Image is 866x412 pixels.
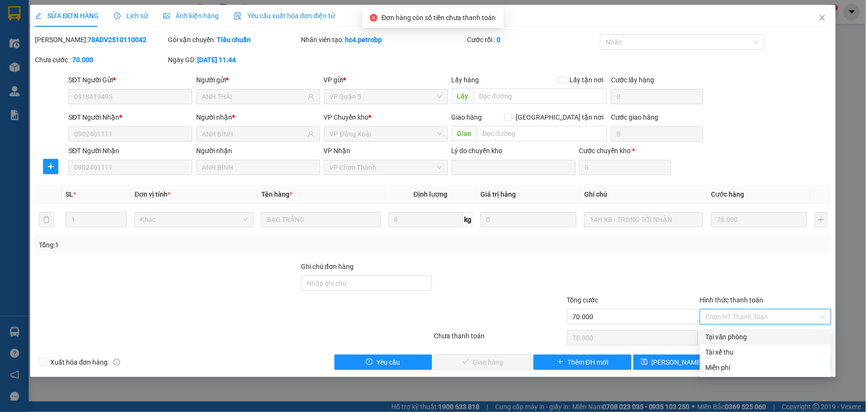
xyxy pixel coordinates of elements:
[197,56,236,64] b: [DATE] 11:44
[480,190,516,198] span: Giá trị hàng
[366,358,373,366] span: exclamation-circle
[434,355,532,370] button: checkGiao hàng
[68,75,192,85] div: SĐT Người Gửi
[301,276,432,291] input: Ghi chú đơn hàng
[700,296,764,304] label: Hình thức thanh toán
[706,347,825,357] div: Tài xế thu
[633,355,731,370] button: save[PERSON_NAME] chuyển hoàn
[377,357,400,367] span: Yêu cầu
[611,126,703,142] input: Cước giao hàng
[467,34,598,45] div: Cước rồi :
[114,12,121,19] span: clock-circle
[819,14,826,22] span: close
[452,89,474,104] span: Lấy
[168,55,299,65] div: Ngày GD:
[497,36,500,44] b: 0
[196,75,320,85] div: Người gửi
[68,112,192,122] div: SĐT Người Nhận
[611,113,658,121] label: Cước giao hàng
[579,145,671,156] div: Cước chuyển kho
[452,113,482,121] span: Giao hàng
[234,12,335,20] span: Yêu cầu xuất hóa đơn điện tử
[611,76,654,84] label: Cước lấy hàng
[46,357,111,367] span: Xuất hóa đơn hàng
[452,76,479,84] span: Lấy hàng
[706,362,825,373] div: Miễn phí
[580,185,707,204] th: Ghi chú
[168,34,299,45] div: Gói vận chuyển:
[140,212,248,227] span: Khác
[452,145,576,156] div: Lý do chuyển kho
[334,355,432,370] button: exclamation-circleYêu cầu
[652,357,743,367] span: [PERSON_NAME] chuyển hoàn
[196,112,320,122] div: Người nhận
[324,145,448,156] div: VP Nhận
[113,359,120,366] span: info-circle
[533,355,631,370] button: plusThêm ĐH mới
[301,263,354,270] label: Ghi chú đơn hàng
[301,34,465,45] div: Nhân viên tạo:
[567,357,608,367] span: Thêm ĐH mới
[706,332,825,342] div: Tại văn phòng
[114,12,148,20] span: Lịch sử
[134,190,170,198] span: Đơn vị tính
[381,14,496,22] span: Đơn hàng còn số tiền chưa thanh toán
[72,56,93,64] b: 70.000
[308,131,314,137] span: user
[330,160,442,175] span: VP Chơn Thành
[584,212,703,227] input: Ghi Chú
[809,5,836,32] button: Close
[345,36,382,44] b: hc4.petrobp
[463,212,473,227] span: kg
[66,190,73,198] span: SL
[35,34,166,45] div: [PERSON_NAME]:
[512,112,607,122] span: [GEOGRAPHIC_DATA] tận nơi
[261,190,292,198] span: Tên hàng
[611,89,703,104] input: Cước lấy hàng
[163,12,219,20] span: Ảnh kiện hàng
[202,129,306,139] input: Tên người nhận
[706,310,825,324] span: Chọn HT Thanh Toán
[39,212,54,227] button: delete
[433,331,566,347] div: Chưa thanh toán
[196,145,320,156] div: Người nhận
[370,14,377,22] span: close-circle
[35,12,99,20] span: SỬA ĐƠN HÀNG
[261,212,380,227] input: VD: Bàn, Ghế
[39,240,334,250] div: Tổng: 1
[413,190,447,198] span: Định lượng
[330,127,442,141] span: VP Đồng Xoài
[68,145,192,156] div: SĐT Người Nhận
[217,36,251,44] b: Tiêu chuẩn
[557,358,564,366] span: plus
[308,93,314,100] span: user
[88,36,146,44] b: 78ADV2510110042
[202,91,306,102] input: Tên người gửi
[324,75,448,85] div: VP gửi
[452,126,477,141] span: Giao
[566,75,607,85] span: Lấy tận nơi
[815,212,827,227] button: plus
[43,159,58,174] button: plus
[163,12,170,19] span: picture
[474,89,608,104] input: Dọc đường
[234,12,242,20] img: icon
[480,212,577,227] input: 0
[330,89,442,104] span: VP Quận 5
[324,113,369,121] span: VP Chuyển kho
[477,126,608,141] input: Dọc đường
[711,190,744,198] span: Cước hàng
[35,55,166,65] div: Chưa cước :
[44,163,58,170] span: plus
[711,212,807,227] input: 0
[35,12,42,19] span: edit
[641,358,648,366] span: save
[567,296,599,304] span: Tổng cước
